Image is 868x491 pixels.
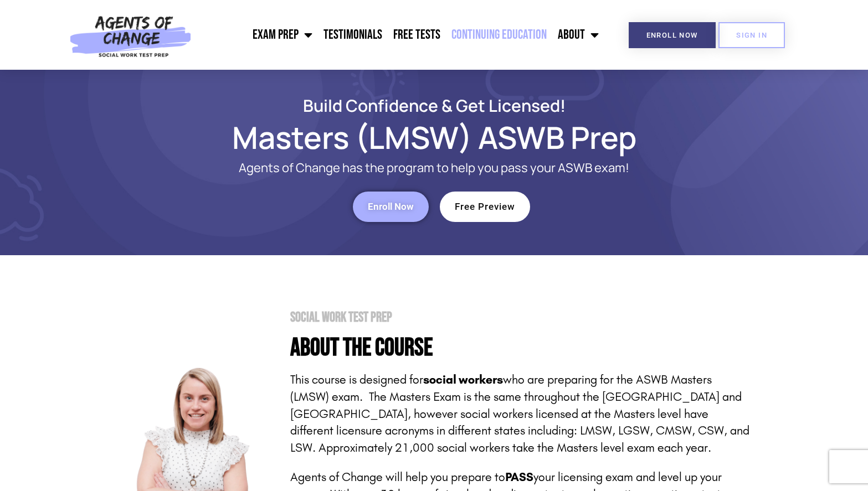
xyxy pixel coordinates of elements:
a: Free Tests [388,21,446,49]
p: Agents of Change has the program to help you pass your ASWB exam! [163,161,706,175]
span: SIGN IN [736,32,767,39]
a: Enroll Now [353,192,429,222]
strong: PASS [505,470,533,484]
span: Free Preview [455,202,515,211]
p: This course is designed for who are preparing for the ASWB Masters (LMSW) exam. The Masters Exam ... [290,371,750,457]
span: Enroll Now [368,202,414,211]
a: Enroll Now [629,22,716,48]
a: Testimonials [318,21,388,49]
h1: Masters (LMSW) ASWB Prep [119,125,750,150]
strong: social workers [423,373,503,387]
span: Enroll Now [646,32,698,39]
a: SIGN IN [718,22,785,48]
h2: Build Confidence & Get Licensed! [119,97,750,113]
a: Free Preview [440,192,530,222]
nav: Menu [197,21,604,49]
a: About [552,21,604,49]
h4: About the Course [290,335,750,360]
a: Continuing Education [446,21,552,49]
h2: Social Work Test Prep [290,311,750,324]
a: Exam Prep [247,21,318,49]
